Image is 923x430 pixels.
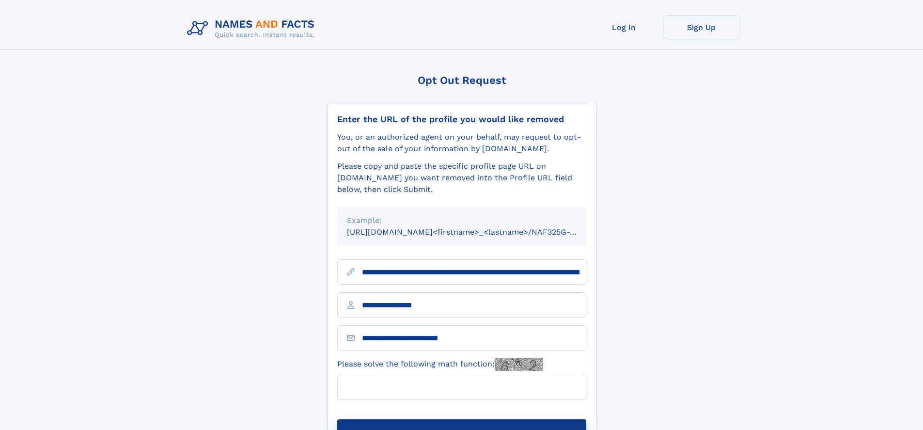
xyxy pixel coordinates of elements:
a: Sign Up [663,16,740,39]
div: Example: [347,215,577,226]
div: Enter the URL of the profile you would like removed [337,114,586,125]
a: Log In [585,16,663,39]
label: Please solve the following math function: [337,358,543,371]
div: Please copy and paste the specific profile page URL on [DOMAIN_NAME] you want removed into the Pr... [337,160,586,195]
img: Logo Names and Facts [183,16,323,42]
div: You, or an authorized agent on your behalf, may request to opt-out of the sale of your informatio... [337,131,586,155]
small: [URL][DOMAIN_NAME]<firstname>_<lastname>/NAF325G-xxxxxxxx [347,227,605,237]
div: Opt Out Request [327,74,596,86]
